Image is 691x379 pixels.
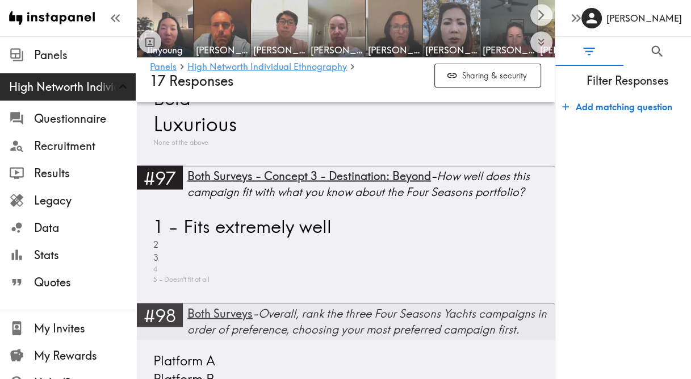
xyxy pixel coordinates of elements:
[564,73,691,89] span: Filter Responses
[187,305,555,337] div: - Overall, rank the three Four Seasons Yachts campaigns in order of preference, choosing your mos...
[558,95,677,118] button: Add matching question
[34,138,136,154] span: Recruitment
[150,137,208,147] span: None of the above
[187,306,253,320] span: Both Surveys
[187,168,431,182] span: Both Surveys - Concept 3 - Destination: Beyond
[253,44,305,56] span: [PERSON_NAME]
[555,37,623,66] button: Filter Responses
[136,303,183,327] div: #98
[34,274,136,290] span: Quotes
[34,247,136,263] span: Stats
[136,303,555,347] a: #98Both Surveys-Overall, rank the three Four Seasons Yachts campaigns in order of preference, cho...
[34,111,136,127] span: Questionnaire
[136,165,555,209] a: #97Both Surveys - Concept 3 - Destination: Beyond-How well does this campaign fit with what you k...
[150,62,177,73] a: Panels
[150,73,233,89] span: 17 Responses
[311,44,363,56] span: [PERSON_NAME]
[187,62,347,73] a: High Networth Individual Ethnography
[150,214,332,238] span: 1 - Fits extremely well
[530,31,552,53] button: Expand to show all items
[530,4,552,26] button: Scroll right
[150,110,237,136] span: Luxurious
[150,238,158,251] span: 2
[139,31,161,53] button: Toggle between responses and questions
[150,264,157,274] span: 4
[34,220,136,236] span: Data
[34,165,136,181] span: Results
[606,12,682,24] h6: [PERSON_NAME]
[150,351,215,369] span: Platform A
[483,44,535,56] span: [PERSON_NAME]
[34,47,136,63] span: Panels
[34,348,136,364] span: My Rewards
[425,44,478,56] span: [PERSON_NAME]
[150,274,210,284] span: 5 - Doesn't fit at all
[150,251,158,264] span: 3
[139,44,191,56] span: Jinyoung
[9,79,136,95] span: High Networth Individual Ethnography
[368,44,420,56] span: [PERSON_NAME]
[196,44,248,56] span: [PERSON_NAME]
[650,44,665,59] span: Search
[136,165,183,189] div: #97
[34,193,136,209] span: Legacy
[187,168,555,199] div: - How well does this campaign fit with what you know about the Four Seasons portfolio?
[434,64,541,88] button: Sharing & security
[34,320,136,336] span: My Invites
